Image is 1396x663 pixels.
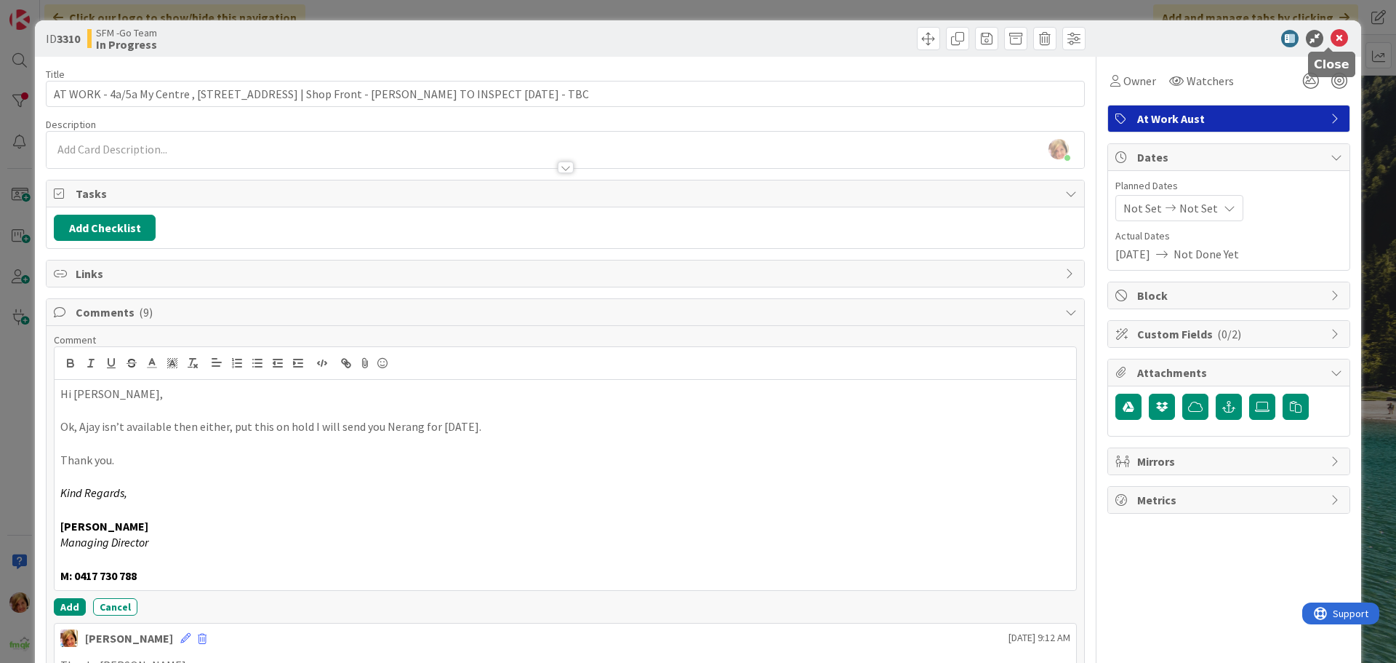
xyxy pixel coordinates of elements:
span: Dates [1137,148,1323,166]
span: Attachments [1137,364,1323,381]
span: Not Done Yet [1174,245,1239,263]
input: type card name here... [46,81,1085,107]
span: Custom Fields [1137,325,1323,343]
button: Add [54,598,86,616]
em: Kind Regards, [60,485,127,500]
b: 3310 [57,31,80,46]
span: At Work Aust [1137,110,1323,127]
p: Hi [PERSON_NAME], [60,386,1070,402]
span: SFM -Go Team [96,27,157,39]
span: Metrics [1137,491,1323,509]
span: ( 0/2 ) [1217,327,1241,341]
b: In Progress [96,39,157,50]
span: Description [46,118,96,131]
span: Support [31,2,66,20]
span: Planned Dates [1115,178,1342,194]
em: Managing Director [60,535,148,549]
span: Links [76,265,1058,282]
span: Actual Dates [1115,229,1342,244]
span: ( 9 ) [139,305,153,319]
span: Mirrors [1137,453,1323,470]
img: KiSwxcFcLogleto2b8SsqFMDUcOqpmCz.jpg [1048,139,1069,159]
span: Tasks [76,185,1058,202]
span: Not Set [1123,199,1162,217]
span: Watchers [1187,72,1234,90]
span: Block [1137,287,1323,304]
p: Ok, Ajay isn’t available then either, put this on hold I will send you Nerang for [DATE]. [60,418,1070,435]
span: Not Set [1179,199,1218,217]
span: ID [46,30,80,47]
span: Comment [54,333,96,346]
img: KD [60,630,78,647]
span: Comments [76,303,1058,321]
strong: M: 0417 730 788 [60,568,137,583]
label: Title [46,68,65,81]
p: Thank you. [60,452,1070,469]
div: [PERSON_NAME] [85,630,173,647]
span: [DATE] 9:12 AM [1008,630,1070,646]
h5: Close [1314,57,1349,71]
span: Owner [1123,72,1156,90]
button: Add Checklist [54,215,156,241]
strong: [PERSON_NAME] [60,519,148,533]
button: Cancel [93,598,137,616]
span: [DATE] [1115,245,1150,263]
